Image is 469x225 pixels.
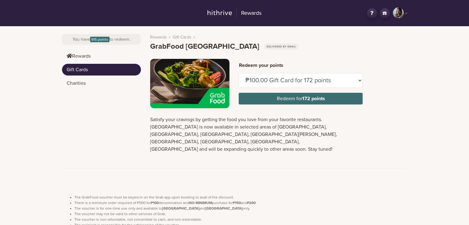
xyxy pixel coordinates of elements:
[62,77,141,89] a: Charities
[62,50,141,62] a: Rewards
[264,43,299,50] img: egiftcard-badge.75f7f56c.svg
[247,201,256,205] strong: P200
[239,93,363,104] button: Redeem for172 points
[62,64,141,76] a: Gift Cards
[74,200,407,206] li: There is a minimum order required of P500 for denomination and purchase for and .
[162,206,199,211] strong: [GEOGRAPHIC_DATA]
[74,211,407,217] li: The voucher may not be valid to other services of Grab.
[302,96,325,102] strong: 172 points
[74,206,407,211] li: The voucher is for one-time use only and available to and only.
[233,201,241,205] strong: P150
[189,201,212,205] strong: NO MINIMUM
[150,117,337,152] span: Satisfy your cravings by getting the food you love from your favorite restaurants. [GEOGRAPHIC_DA...
[237,8,261,18] h2: Rewards
[151,201,159,205] strong: P100
[74,194,407,200] li: The GrabFood voucher must be keyed-in on the Grab app upon booking to avail of the discount.
[204,7,265,19] a: Rewards
[14,4,27,10] span: Help
[239,63,363,68] h4: Redeem your points
[62,34,141,45] div: You have to redeem.
[205,206,242,211] strong: [GEOGRAPHIC_DATA]
[208,10,232,15] img: hithrive-logo.9746416d.svg
[173,34,191,40] a: Gift Cards
[150,42,299,51] h1: GrabFood [GEOGRAPHIC_DATA]
[74,217,407,222] li: The voucher is non-refundable, not convertible to cash, and non-extendable.
[90,37,109,42] span: 915 points
[150,34,167,40] a: Rewards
